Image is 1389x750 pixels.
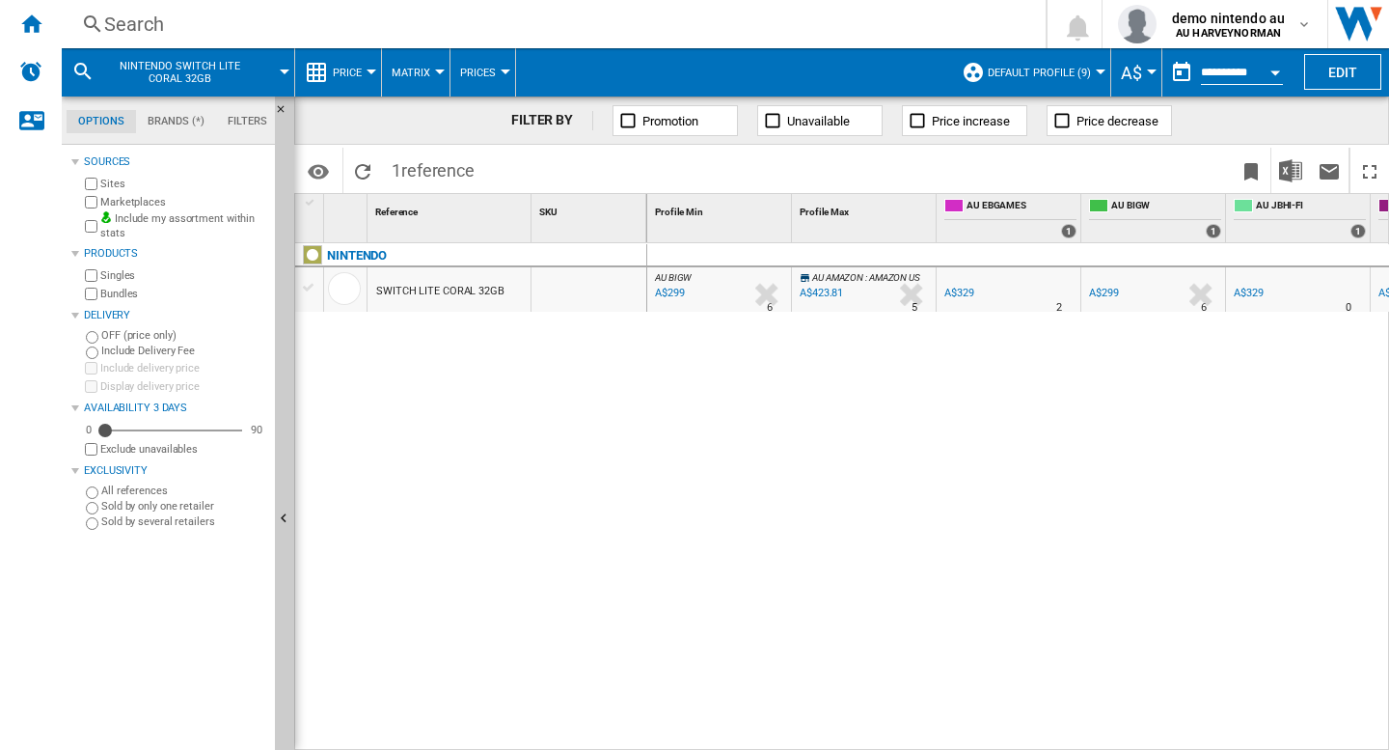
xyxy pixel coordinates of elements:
[84,401,267,416] div: Availability 3 Days
[651,194,791,224] div: Profile Min Sort None
[86,502,98,514] input: Sold by only one retailer
[101,344,267,358] label: Include Delivery Fee
[84,154,267,170] div: Sources
[100,287,267,301] label: Bundles
[642,114,698,128] span: Promotion
[1111,199,1221,215] span: AU BIGW
[85,380,97,393] input: Display delivery price
[1258,52,1293,87] button: Open calendar
[102,48,277,97] button: NINTENDO SWITCH LITE CORAL 32GB
[535,194,646,224] div: SKU Sort None
[1346,298,1351,318] div: Delivery Time : 0 day
[1234,287,1264,299] div: A$329
[1310,148,1348,193] button: Send this report by email
[1089,287,1119,299] div: A$299
[246,423,267,437] div: 90
[812,272,863,283] span: AU AMAZON
[796,194,936,224] div: Sort None
[1121,63,1142,83] span: A$
[757,105,883,136] button: Unavailable
[1085,194,1225,242] div: AU BIGW 1 offers sold by AU BIGW
[787,114,850,128] span: Unavailable
[100,421,242,440] md-slider: Availability
[652,284,685,303] div: Last updated : Tuesday, 2 September 2025 23:26
[940,194,1080,242] div: AU EBGAMES 1 offers sold by AU EBGAMES
[460,48,505,97] button: Prices
[371,194,531,224] div: Sort None
[988,67,1091,79] span: Default profile (9)
[100,211,112,223] img: mysite-bg-18x18.png
[101,499,267,514] label: Sold by only one retailer
[967,199,1076,215] span: AU EBGAMES
[100,177,267,191] label: Sites
[328,194,367,224] div: Sort None
[100,211,267,241] label: Include my assortment within stats
[1162,53,1201,92] button: md-calendar
[1279,159,1302,182] img: excel-24x24.png
[1230,194,1370,242] div: AU JBHI-FI 1 offers sold by AU JBHI-FI
[539,207,558,217] span: SKU
[988,48,1101,97] button: Default profile (9)
[392,48,440,97] button: Matrix
[1232,148,1270,193] button: Bookmark this report
[613,105,738,136] button: Promotion
[912,298,917,318] div: Delivery Time : 5 days
[216,110,279,133] md-tab-item: Filters
[86,517,98,530] input: Sold by several retailers
[86,331,98,344] input: OFF (price only)
[333,48,371,97] button: Price
[511,111,593,130] div: FILTER BY
[375,207,418,217] span: Reference
[19,60,42,83] img: alerts-logo.svg
[343,148,382,193] button: Reload
[85,214,97,238] input: Include my assortment within stats
[1304,54,1381,90] button: Edit
[1231,284,1264,303] div: A$329
[944,287,974,299] div: A$329
[86,486,98,499] input: All references
[100,361,267,375] label: Include delivery price
[85,196,97,208] input: Marketplaces
[85,443,97,456] input: Display delivery price
[1118,5,1157,43] img: profile.jpg
[101,328,267,343] label: OFF (price only)
[71,48,285,97] div: NINTENDO SWITCH LITE CORAL 32GB
[382,148,484,188] span: 1
[1076,114,1158,128] span: Price decrease
[104,11,995,38] div: Search
[1061,224,1076,238] div: 1 offers sold by AU EBGAMES
[299,153,338,188] button: Options
[460,67,496,79] span: Prices
[1176,27,1281,40] b: AU HARVEYNORMAN
[1121,48,1152,97] button: A$
[101,514,267,529] label: Sold by several retailers
[100,379,267,394] label: Display delivery price
[655,272,692,283] span: AU BIGW
[962,48,1101,97] div: Default profile (9)
[1256,199,1366,215] span: AU JBHI-FI
[392,67,430,79] span: Matrix
[100,268,267,283] label: Singles
[800,207,849,217] span: Profile Max
[333,67,362,79] span: Price
[67,110,136,133] md-tab-item: Options
[796,194,936,224] div: Profile Max Sort None
[85,288,97,300] input: Bundles
[84,463,267,479] div: Exclusivity
[932,114,1010,128] span: Price increase
[1206,224,1221,238] div: 1 offers sold by AU BIGW
[275,97,298,131] button: Hide
[1350,148,1389,193] button: Maximize
[100,195,267,209] label: Marketplaces
[902,105,1027,136] button: Price increase
[84,308,267,323] div: Delivery
[1172,9,1285,28] span: demo nintendo au
[81,423,96,437] div: 0
[371,194,531,224] div: Reference Sort None
[85,178,97,190] input: Sites
[1350,224,1366,238] div: 1 offers sold by AU JBHI-FI
[100,442,267,457] label: Exclude unavailables
[1056,298,1062,318] div: Delivery Time : 2 days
